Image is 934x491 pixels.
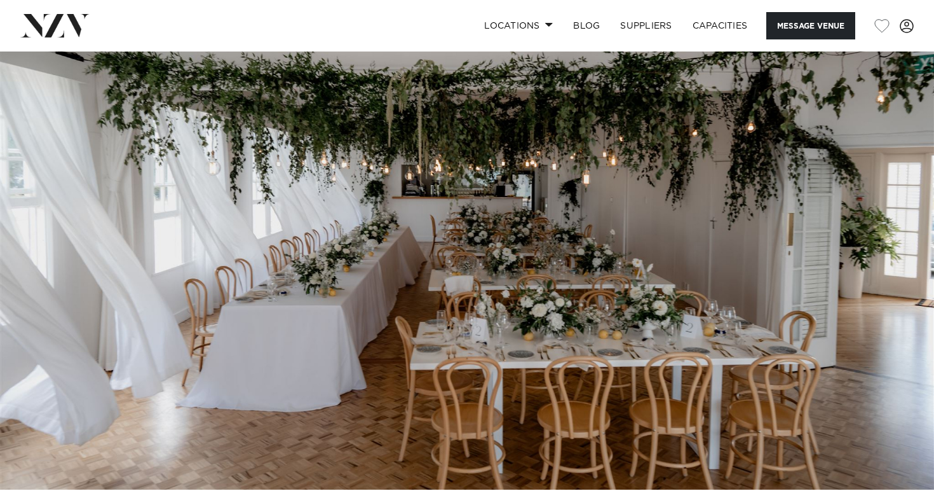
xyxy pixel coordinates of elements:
img: nzv-logo.png [20,14,90,37]
a: SUPPLIERS [610,12,682,39]
a: Locations [474,12,563,39]
a: BLOG [563,12,610,39]
button: Message Venue [766,12,855,39]
a: Capacities [682,12,758,39]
